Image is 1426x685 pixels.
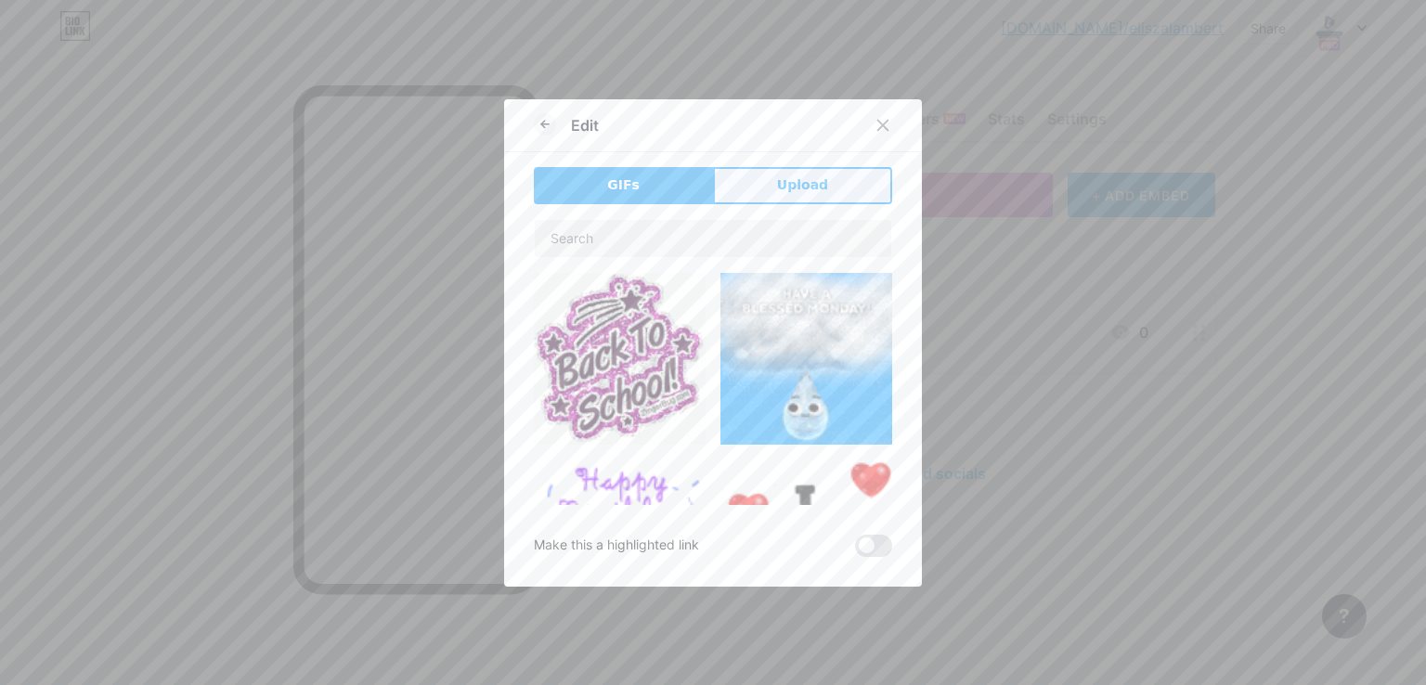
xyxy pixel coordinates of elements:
[534,167,713,204] button: GIFs
[534,535,699,557] div: Make this a highlighted link
[534,273,706,445] img: Gihpy
[607,175,640,195] span: GIFs
[720,459,892,631] img: Gihpy
[713,167,892,204] button: Upload
[720,273,892,445] img: Gihpy
[534,459,706,631] img: Gihpy
[777,175,828,195] span: Upload
[571,114,599,136] div: Edit
[535,220,891,257] input: Search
